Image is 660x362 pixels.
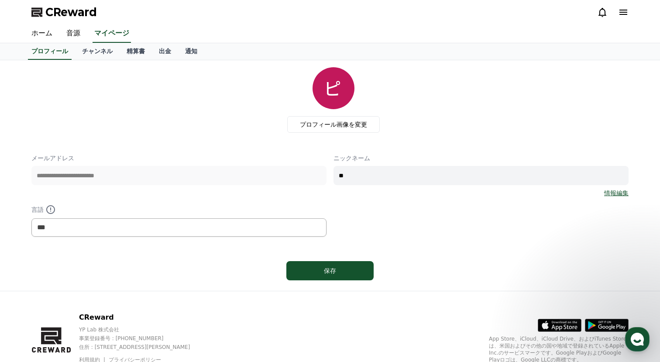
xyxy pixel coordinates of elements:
[79,344,205,351] p: 住所 : [STREET_ADDRESS][PERSON_NAME]
[93,24,131,43] a: マイページ
[79,326,205,333] p: YP Lab 株式会社
[59,24,87,43] a: 音源
[287,116,380,133] label: プロフィール画像を変更
[45,5,97,19] span: CReward
[286,261,374,280] button: 保存
[79,312,205,323] p: CReward
[178,43,204,60] a: 通知
[333,154,629,162] p: ニックネーム
[28,43,72,60] a: プロフィール
[31,5,97,19] a: CReward
[313,67,354,109] img: profile_image
[604,189,629,197] a: 情報編集
[79,335,205,342] p: 事業登録番号 : [PHONE_NUMBER]
[120,43,152,60] a: 精算書
[152,43,178,60] a: 出金
[24,24,59,43] a: ホーム
[31,204,327,215] p: 言語
[31,154,327,162] p: メールアドレス
[304,266,356,275] div: 保存
[75,43,120,60] a: チャンネル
